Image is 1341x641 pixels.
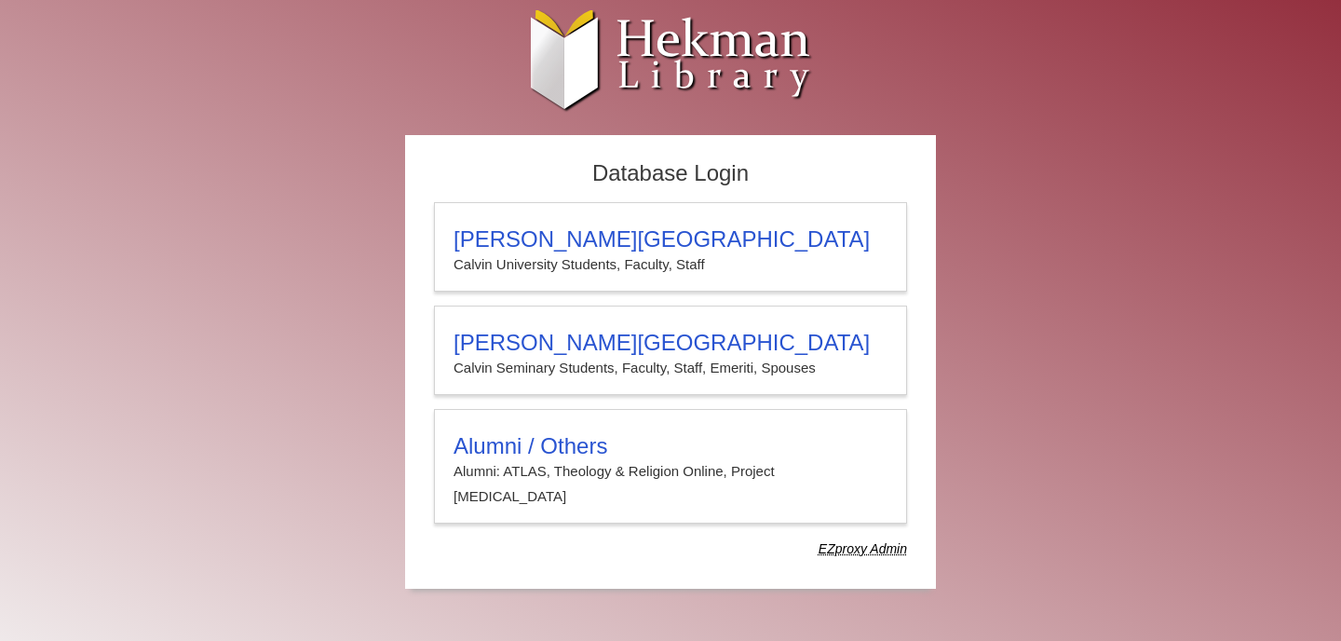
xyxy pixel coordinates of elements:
[819,541,907,556] dfn: Use Alumni login
[434,306,907,395] a: [PERSON_NAME][GEOGRAPHIC_DATA]Calvin Seminary Students, Faculty, Staff, Emeriti, Spouses
[454,226,887,252] h3: [PERSON_NAME][GEOGRAPHIC_DATA]
[454,433,887,509] summary: Alumni / OthersAlumni: ATLAS, Theology & Religion Online, Project [MEDICAL_DATA]
[425,155,916,193] h2: Database Login
[434,202,907,292] a: [PERSON_NAME][GEOGRAPHIC_DATA]Calvin University Students, Faculty, Staff
[454,252,887,277] p: Calvin University Students, Faculty, Staff
[454,459,887,509] p: Alumni: ATLAS, Theology & Religion Online, Project [MEDICAL_DATA]
[454,330,887,356] h3: [PERSON_NAME][GEOGRAPHIC_DATA]
[454,356,887,380] p: Calvin Seminary Students, Faculty, Staff, Emeriti, Spouses
[454,433,887,459] h3: Alumni / Others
